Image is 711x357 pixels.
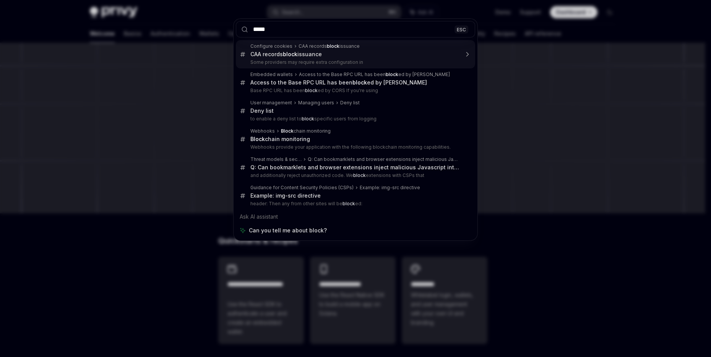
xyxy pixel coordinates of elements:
[250,79,427,86] div: Access to the Base RPC URL has been ed by [PERSON_NAME]
[353,172,366,178] b: block
[250,156,302,162] div: Threat models & security FAQ
[236,210,475,224] div: Ask AI assistant
[302,116,314,122] b: block
[250,136,310,143] div: chain monitoring
[281,128,331,134] div: chain monitoring
[250,164,459,171] div: Q: Can bookmarklets and browser extensions inject malicious Javascript into the iframe?
[343,201,355,206] b: block
[250,71,293,78] div: Embedded wallets
[455,25,468,33] div: ESC
[250,185,354,191] div: Guidance for Content Security Policies (CSPs)
[281,128,294,134] b: Block
[308,156,459,162] div: Q: Can bookmarklets and browser extensions inject malicious Javascript into the iframe?
[360,185,420,191] div: Example: img-src directive
[327,43,339,49] b: block
[298,100,334,106] div: Managing users
[283,51,297,57] b: block
[250,88,459,94] p: Base RPC URL has been ed by CORS If you're using
[250,172,459,178] p: and additionally reject unauthorized code. We extensions with CSPs that
[250,136,265,142] b: Block
[340,100,360,106] div: Deny list
[250,59,459,65] p: Some providers may require extra configuration in
[250,107,274,114] div: Deny list
[352,79,367,86] b: block
[250,128,275,134] div: Webhooks
[250,192,321,199] div: Example: img-src directive
[305,88,318,93] b: block
[299,71,450,78] div: Access to the Base RPC URL has been ed by [PERSON_NAME]
[250,51,322,58] div: CAA records issuance
[250,116,459,122] p: to enable a deny list to specific users from logging
[386,71,398,77] b: block
[299,43,360,49] div: CAA records issuance
[250,43,292,49] div: Configure cookies
[250,100,292,106] div: User management
[250,144,459,150] p: Webhooks provide your application with the following blockchain monitoring capabilities.
[249,227,327,234] span: Can you tell me about block?
[250,201,459,207] p: header: Then any from other sites will be ed:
